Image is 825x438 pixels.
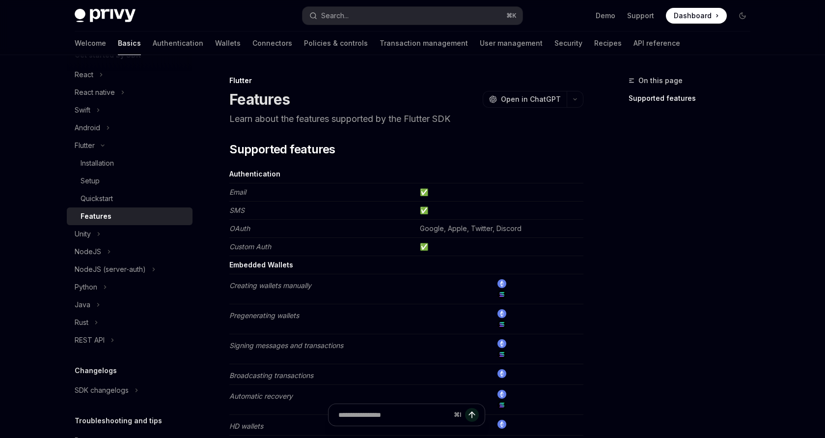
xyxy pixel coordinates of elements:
img: solana.png [497,350,506,359]
button: Toggle React native section [67,84,192,101]
a: Connectors [252,31,292,55]
img: ethereum.png [497,369,506,378]
img: solana.png [497,290,506,299]
button: Toggle REST API section [67,331,192,349]
a: Wallets [215,31,241,55]
em: Automatic recovery [229,392,293,400]
div: Flutter [75,140,95,151]
div: Rust [75,317,88,328]
input: Ask a question... [338,404,450,426]
h5: Changelogs [75,365,117,377]
button: Toggle dark mode [735,8,750,24]
div: Quickstart [81,193,113,204]
button: Toggle Python section [67,278,192,296]
div: React [75,69,93,81]
strong: Embedded Wallets [229,261,293,269]
span: On this page [638,75,683,87]
td: ✅ [416,183,583,202]
img: ethereum.png [497,309,506,318]
button: Toggle Android section [67,119,192,137]
div: React native [75,87,115,98]
div: Java [75,299,90,311]
em: Email [229,188,246,196]
a: Quickstart [67,190,192,207]
button: Open in ChatGPT [483,91,567,108]
button: Toggle NodeJS (server-auth) section [67,261,192,278]
div: Unity [75,228,91,240]
a: Policies & controls [304,31,368,55]
a: Basics [118,31,141,55]
div: Features [81,210,111,222]
em: Creating wallets manually [229,281,311,290]
a: Setup [67,172,192,190]
div: NodeJS [75,246,101,258]
img: ethereum.png [497,279,506,288]
div: Installation [81,157,114,169]
img: solana.png [497,401,506,409]
div: NodeJS (server-auth) [75,263,146,275]
a: Demo [596,11,615,21]
img: ethereum.png [497,339,506,348]
a: Recipes [594,31,622,55]
button: Open search [302,7,522,25]
em: SMS [229,206,245,214]
div: Search... [321,10,349,22]
h5: Troubleshooting and tips [75,415,162,427]
a: Transaction management [380,31,468,55]
div: REST API [75,334,105,346]
div: Python [75,281,97,293]
em: OAuth [229,224,250,233]
a: Dashboard [666,8,727,24]
p: Learn about the features supported by the Flutter SDK [229,112,583,126]
button: Toggle Java section [67,296,192,314]
a: Installation [67,154,192,172]
span: Open in ChatGPT [501,94,561,104]
em: Broadcasting transactions [229,371,313,380]
a: API reference [633,31,680,55]
h1: Features [229,90,290,108]
a: Welcome [75,31,106,55]
img: solana.png [497,320,506,329]
button: Toggle NodeJS section [67,243,192,261]
a: Authentication [153,31,203,55]
button: Toggle Flutter section [67,137,192,154]
strong: Authentication [229,170,280,178]
div: SDK changelogs [75,384,129,396]
button: Toggle Swift section [67,101,192,119]
button: Toggle React section [67,66,192,84]
div: Flutter [229,76,583,86]
em: Pregenerating wallets [229,311,299,320]
button: Send message [465,408,479,422]
button: Toggle Rust section [67,314,192,331]
em: Custom Auth [229,242,271,251]
span: ⌘ K [506,12,517,20]
div: Android [75,122,100,134]
div: Swift [75,104,90,116]
div: Setup [81,175,100,187]
a: User management [480,31,543,55]
a: Supported features [629,90,758,106]
a: Support [627,11,654,21]
img: ethereum.png [497,390,506,399]
img: dark logo [75,9,136,23]
span: Supported features [229,142,335,157]
em: Signing messages and transactions [229,341,343,350]
td: ✅ [416,238,583,256]
button: Toggle SDK changelogs section [67,381,192,399]
a: Security [554,31,582,55]
button: Toggle Unity section [67,225,192,243]
a: Features [67,207,192,225]
span: Dashboard [674,11,712,21]
td: Google, Apple, Twitter, Discord [416,220,583,238]
td: ✅ [416,202,583,220]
